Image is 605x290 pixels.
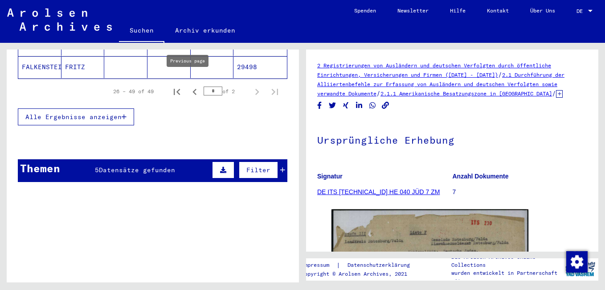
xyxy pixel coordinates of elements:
mat-cell: FRITZ [61,56,105,78]
span: / [498,70,502,79]
div: Themen [20,160,60,176]
a: 2 Registrierungen von Ausländern und deutschen Verfolgten durch öffentliche Einrichtungen, Versic... [317,62,551,78]
img: Arolsen_neg.svg [7,8,112,31]
span: Alle Ergebnisse anzeigen [25,113,122,121]
a: DE ITS [TECHNICAL_ID] HE 040 JÜD 7 ZM [317,188,440,195]
a: Archiv erkunden [164,20,246,41]
b: Signatur [317,173,343,180]
div: | [301,261,421,270]
div: 26 – 49 of 49 [113,87,154,95]
span: Datensätze gefunden [99,166,175,174]
button: Previous page [186,83,204,100]
button: Share on WhatsApp [368,100,377,111]
a: Suchen [119,20,164,43]
button: Alle Ergebnisse anzeigen [18,108,134,125]
img: Zustimmung ändern [566,251,588,273]
mat-cell: FALKENSTEIN [18,56,61,78]
button: Share on Facebook [315,100,324,111]
p: wurden entwickelt in Partnerschaft mit [451,269,562,285]
h1: Ursprüngliche Erhebung [317,120,587,159]
button: Last page [266,83,284,100]
a: 2.1.1 Amerikanische Besatzungszone in [GEOGRAPHIC_DATA] [380,90,552,97]
button: First page [168,83,186,100]
a: Impressum [301,261,336,270]
a: Datenschutzerklärung [340,261,421,270]
button: Share on Twitter [328,100,337,111]
img: yv_logo.png [564,258,597,280]
span: / [376,89,380,97]
mat-cell: 29498 [233,56,287,78]
span: 5 [95,166,99,174]
span: / [552,89,556,97]
button: Share on Xing [341,100,351,111]
button: Share on LinkedIn [355,100,364,111]
p: Die Arolsen Archives Online-Collections [451,253,562,269]
button: Next page [248,83,266,100]
b: Anzahl Dokumente [453,173,509,180]
p: Copyright © Arolsen Archives, 2021 [301,270,421,278]
button: Copy link [381,100,390,111]
p: 7 [453,187,588,197]
button: Filter [239,162,278,178]
span: DE [576,8,586,14]
a: 2.1 Durchführung der Alliiertenbefehle zur Erfassung von Ausländern und deutschen Verfolgten sowi... [317,71,564,97]
span: Filter [246,166,270,174]
div: of 2 [204,87,248,95]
